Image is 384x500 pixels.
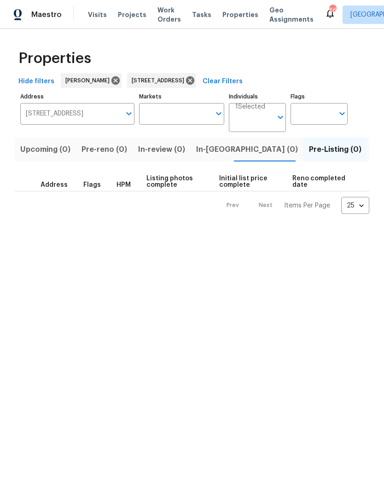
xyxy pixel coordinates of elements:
[292,175,346,188] span: Reno completed date
[269,6,314,24] span: Geo Assignments
[122,107,135,120] button: Open
[18,54,91,63] span: Properties
[118,10,146,19] span: Projects
[222,10,258,19] span: Properties
[88,10,107,19] span: Visits
[138,143,185,156] span: In-review (0)
[81,143,127,156] span: Pre-reno (0)
[157,6,181,24] span: Work Orders
[116,182,131,188] span: HPM
[219,175,277,188] span: Initial list price complete
[139,94,225,99] label: Markets
[15,73,58,90] button: Hide filters
[41,182,68,188] span: Address
[274,111,287,124] button: Open
[309,143,361,156] span: Pre-Listing (0)
[20,94,134,99] label: Address
[83,182,101,188] span: Flags
[31,10,62,19] span: Maestro
[20,143,70,156] span: Upcoming (0)
[146,175,204,188] span: Listing photos complete
[229,94,286,99] label: Individuals
[291,94,348,99] label: Flags
[65,76,113,85] span: [PERSON_NAME]
[218,197,369,214] nav: Pagination Navigation
[203,76,243,87] span: Clear Filters
[235,103,265,111] span: 1 Selected
[132,76,188,85] span: [STREET_ADDRESS]
[127,73,196,88] div: [STREET_ADDRESS]
[61,73,122,88] div: [PERSON_NAME]
[199,73,246,90] button: Clear Filters
[329,6,336,15] div: 66
[212,107,225,120] button: Open
[336,107,349,120] button: Open
[18,76,54,87] span: Hide filters
[284,201,330,210] p: Items Per Page
[196,143,298,156] span: In-[GEOGRAPHIC_DATA] (0)
[192,11,211,18] span: Tasks
[341,194,369,218] div: 25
